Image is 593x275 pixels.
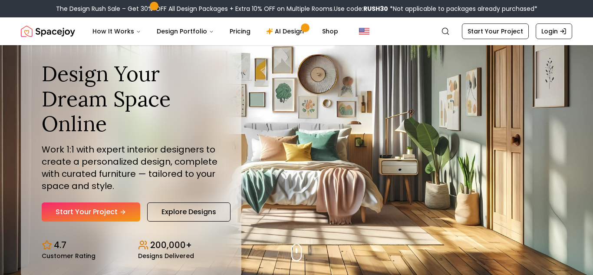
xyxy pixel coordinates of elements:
small: Customer Rating [42,253,96,259]
a: Start Your Project [42,202,140,222]
a: Login [536,23,572,39]
a: AI Design [259,23,313,40]
b: RUSH30 [363,4,388,13]
button: Design Portfolio [150,23,221,40]
a: Explore Designs [147,202,231,222]
p: Work 1:1 with expert interior designers to create a personalized design, complete with curated fu... [42,143,221,192]
span: Use code: [334,4,388,13]
nav: Main [86,23,345,40]
a: Pricing [223,23,257,40]
div: Design stats [42,232,221,259]
small: Designs Delivered [138,253,194,259]
button: How It Works [86,23,148,40]
nav: Global [21,17,572,45]
div: The Design Rush Sale – Get 30% OFF All Design Packages + Extra 10% OFF on Multiple Rooms. [56,4,537,13]
a: Spacejoy [21,23,75,40]
p: 4.7 [54,239,66,251]
a: Start Your Project [462,23,529,39]
img: Spacejoy Logo [21,23,75,40]
h1: Design Your Dream Space Online [42,61,221,136]
a: Shop [315,23,345,40]
span: *Not applicable to packages already purchased* [388,4,537,13]
p: 200,000+ [150,239,192,251]
img: United States [359,26,369,36]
